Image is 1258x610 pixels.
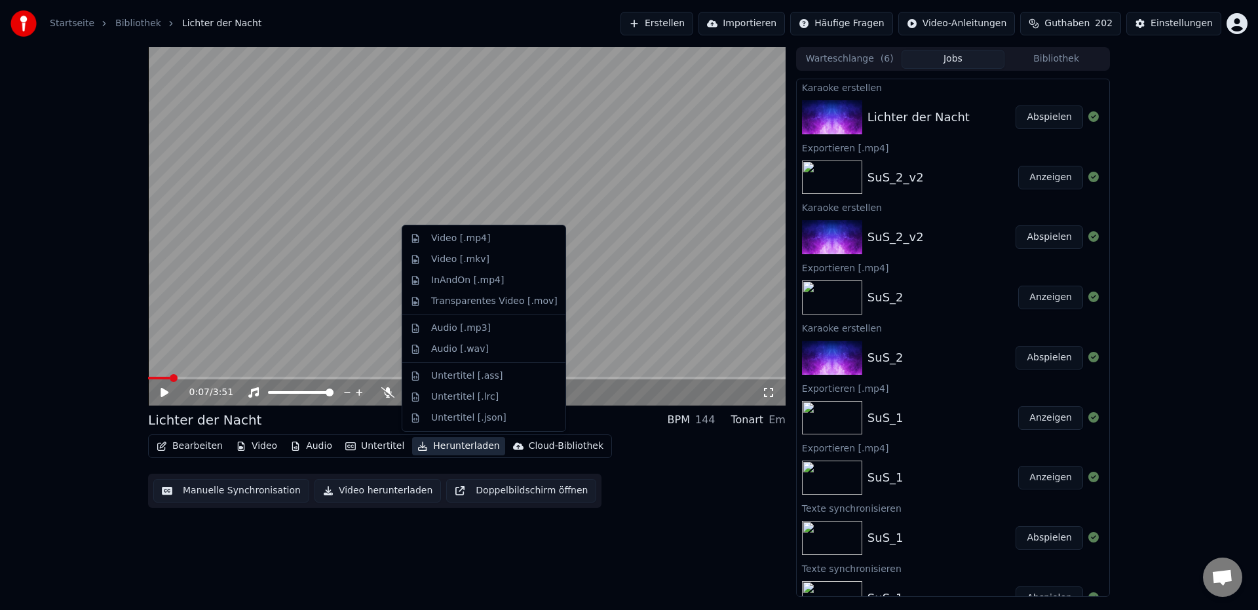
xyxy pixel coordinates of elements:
img: youka [10,10,37,37]
div: Untertitel [.lrc] [431,391,499,404]
button: Erstellen [620,12,693,35]
div: Texte synchronisieren [797,560,1109,576]
div: Untertitel [.json] [431,411,506,425]
div: Lichter der Nacht [867,108,970,126]
span: 3:51 [213,386,233,399]
button: Bibliothek [1004,50,1108,69]
a: Bibliothek [115,17,161,30]
button: Abspielen [1016,225,1083,249]
div: SuS_2 [867,288,904,307]
button: Bearbeiten [151,437,228,455]
div: / [189,386,221,399]
button: Video-Anleitungen [898,12,1016,35]
div: Cloud-Bibliothek [529,440,603,453]
button: Video [231,437,282,455]
button: Abspielen [1016,586,1083,610]
div: Lichter der Nacht [148,411,261,429]
div: Karaoke erstellen [797,320,1109,335]
div: Audio [.wav] [431,343,489,356]
span: 202 [1095,17,1113,30]
div: SuS_1 [867,468,904,487]
div: Karaoke erstellen [797,79,1109,95]
div: Exportieren [.mp4] [797,440,1109,455]
div: Tonart [731,412,764,428]
button: Guthaben202 [1020,12,1121,35]
button: Video herunterladen [314,479,441,503]
div: Exportieren [.mp4] [797,259,1109,275]
span: ( 6 ) [881,52,894,66]
button: Manuelle Synchronisation [153,479,309,503]
span: Lichter der Nacht [182,17,261,30]
button: Abspielen [1016,346,1083,370]
div: SuS_1 [867,409,904,427]
div: SuS_1 [867,529,904,547]
button: Anzeigen [1018,406,1083,430]
button: Anzeigen [1018,286,1083,309]
nav: breadcrumb [50,17,261,30]
div: Video [.mkv] [431,253,489,266]
button: Jobs [902,50,1005,69]
div: Exportieren [.mp4] [797,380,1109,396]
div: SuS_2 [867,349,904,367]
span: 0:07 [189,386,210,399]
button: Häufige Fragen [790,12,893,35]
button: Abspielen [1016,526,1083,550]
div: Einstellungen [1151,17,1213,30]
button: Untertitel [340,437,410,455]
div: Exportieren [.mp4] [797,140,1109,155]
button: Abspielen [1016,105,1083,129]
button: Importieren [698,12,785,35]
div: Audio [.mp3] [431,322,491,335]
button: Warteschlange [798,50,902,69]
button: Doppelbildschirm öffnen [446,479,596,503]
div: Em [769,412,786,428]
span: Guthaben [1044,17,1090,30]
button: Einstellungen [1126,12,1221,35]
div: Karaoke erstellen [797,199,1109,215]
div: Untertitel [.ass] [431,370,503,383]
div: InAndOn [.mp4] [431,274,505,287]
button: Anzeigen [1018,466,1083,489]
div: Texte synchronisieren [797,500,1109,516]
a: Startseite [50,17,94,30]
button: Anzeigen [1018,166,1083,189]
div: SuS_2_v2 [867,228,924,246]
div: 144 [695,412,715,428]
div: Chat öffnen [1203,558,1242,597]
div: BPM [668,412,690,428]
button: Audio [285,437,337,455]
div: SuS_2_v2 [867,168,924,187]
div: Video [.mp4] [431,232,490,245]
button: Herunterladen [412,437,505,455]
div: Transparentes Video [.mov] [431,295,558,308]
div: SuS_1 [867,589,904,607]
